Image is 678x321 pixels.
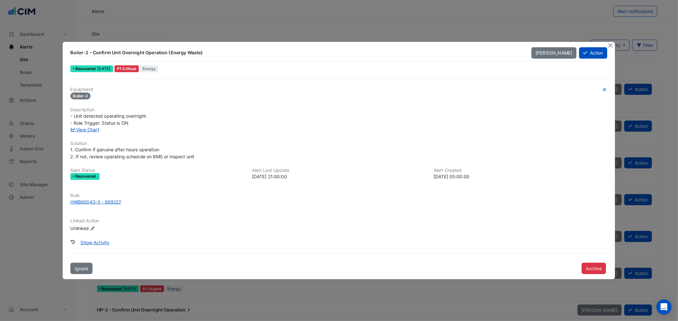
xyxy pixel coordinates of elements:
[252,168,426,173] h6: Alert Last Update
[71,141,608,146] h6: Solution
[71,263,92,274] button: Ignore
[71,218,608,223] h6: Linked Action
[71,127,99,132] a: View Chart
[75,265,88,271] span: Ignore
[71,93,91,99] span: Boiler-2
[71,198,121,205] div: HWB00043-3 - 669227
[71,225,148,232] div: Unlinked
[434,173,607,180] div: [DATE] 05:00:00
[75,174,97,178] span: Recovered
[71,168,244,173] h6: Alert Status
[71,193,608,198] h6: Rule
[140,65,159,72] span: Energy
[531,47,577,59] button: [PERSON_NAME]
[434,168,607,173] h6: Alert Created
[90,226,95,231] fa-icon: Edit Linked Action
[71,107,608,113] h6: Description
[71,198,608,205] a: HWB00043-3 - 669227
[582,263,606,274] button: Archive
[115,65,139,72] div: P1 Critical
[76,237,113,248] button: Show Activity
[252,173,426,180] div: [DATE] 21:00:00
[71,87,608,92] h6: Equipment
[75,67,97,71] span: Recovered
[656,299,672,315] div: Open Intercom Messenger
[71,49,524,56] div: Boiler-2 - Confirm Unit Overnight Operation (Energy Waste)
[71,147,195,159] span: 1. Confirm if genuine after hours operation 2. If not, review operating schedule on BMS or inspec...
[536,50,572,56] span: [PERSON_NAME]
[607,42,614,49] button: Close
[71,113,146,126] span: - Unit detected operating overnight - Rule Trigger: Status is ON
[97,66,111,71] span: Tue 02-Jul-2024 21:00 AEST
[579,47,607,59] button: Action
